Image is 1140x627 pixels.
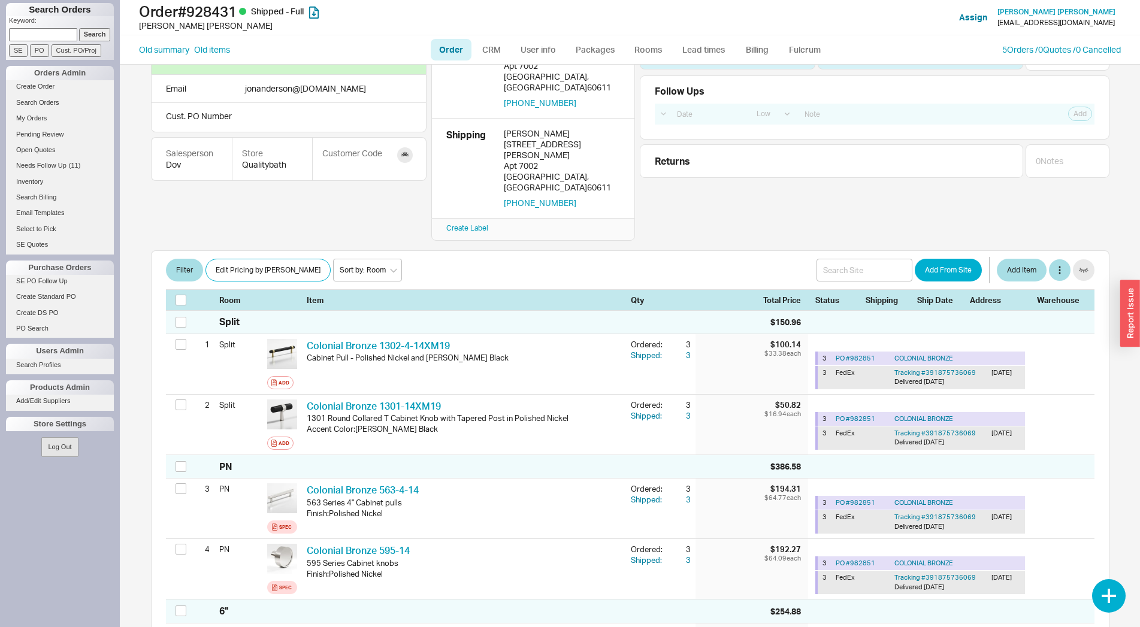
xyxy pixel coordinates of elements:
div: Cabinet Pull - Polished Nickel and [PERSON_NAME] Black [307,352,621,363]
span: Delivered [894,583,923,591]
button: Filter [166,259,203,281]
div: $33.38 each [764,350,801,357]
a: Colonial Bronze 563-4-14 [307,484,419,496]
div: Accent Color : [PERSON_NAME] Black [307,423,621,434]
div: PN [219,478,262,499]
div: [GEOGRAPHIC_DATA] , [GEOGRAPHIC_DATA] 60611 [504,71,620,93]
div: Orders Admin [6,66,114,80]
img: Colonial_Bronze_563_Series_14_ju8fnr [267,483,297,513]
div: 3 [823,498,831,507]
span: Add Item [1007,263,1036,277]
div: $194.31 [764,483,801,494]
div: [GEOGRAPHIC_DATA] , [GEOGRAPHIC_DATA] 60611 [504,171,620,193]
div: PN [219,539,262,559]
span: [PERSON_NAME] [PERSON_NAME] [997,7,1115,16]
input: Date [670,106,747,122]
input: Cust. PO/Proj [52,44,101,57]
a: PO #982851 [836,498,875,507]
input: Search [79,28,111,41]
div: 1301 Round Collared T Cabinet Knob with Tapered Post in Polished Nickel [307,413,621,423]
div: Ordered: [631,399,669,410]
span: Delivered [894,522,923,531]
span: Delivered [894,438,923,446]
div: [DATE] [991,573,1020,592]
a: Create Label [446,223,488,232]
div: Purchase Orders [6,261,114,275]
div: [PERSON_NAME] [504,128,620,139]
a: Tracking #391875736069 [894,429,976,437]
div: Shipping [446,128,494,208]
div: PN [219,460,232,473]
div: 3 [823,429,831,447]
button: Shipped:3 [631,494,691,505]
div: Ordered: [631,339,669,350]
a: Rooms [626,39,671,60]
button: [PHONE_NUMBER] [504,98,576,108]
span: ( 11 ) [69,162,81,169]
button: Assign [959,11,987,23]
div: Users Admin [6,344,114,358]
div: 3 [669,350,691,361]
input: Note [798,106,1008,122]
div: Customer Code [322,147,382,159]
div: $64.77 each [764,494,801,501]
a: CRM [474,39,509,60]
a: PO #982851 [836,354,875,362]
span: COLONIAL BRONZE [894,414,953,423]
div: 3 [669,544,691,555]
button: Add [267,437,294,450]
a: PO #982851 [836,414,875,423]
a: Inventory [6,175,114,188]
a: User info [512,39,565,60]
a: My Orders [6,112,114,125]
div: jonanderson @ [DOMAIN_NAME] [245,82,366,95]
h1: Search Orders [6,3,114,16]
div: Status [815,295,858,305]
span: FedEx [836,513,855,521]
div: Item [307,295,626,305]
a: Packages [567,39,624,60]
div: [DATE] [991,429,1020,447]
div: $192.27 [764,544,801,555]
div: Warehouse [1037,295,1085,305]
div: Follow Ups [655,86,704,96]
div: 4 [195,539,210,559]
a: Email Templates [6,207,114,219]
a: Search Billing [6,191,114,204]
a: Colonial Bronze 595-14 [307,544,410,556]
div: Email [166,82,186,95]
div: Salesperson [166,147,217,159]
button: [PHONE_NUMBER] [504,198,576,208]
a: SE Quotes [6,238,114,251]
div: 563 Series 4" Cabinet pulls [307,497,621,508]
div: Ship Date [917,295,963,305]
a: SE PO Follow Up [6,275,114,287]
div: Room [219,295,262,305]
a: [PERSON_NAME] [PERSON_NAME] [997,8,1115,16]
div: Returns [655,155,1018,168]
div: Billing [446,28,494,108]
div: $64.09 each [764,555,801,562]
a: Search Orders [6,96,114,109]
div: Store [242,147,303,159]
span: COLONIAL BRONZE [894,559,953,567]
div: 595 Series Cabinet knobs [307,558,621,568]
div: Dov [166,159,217,171]
span: [DATE] [924,583,944,591]
a: Create Standard PO [6,290,114,303]
div: Shipped: [631,410,669,421]
span: [DATE] [924,377,944,386]
div: 3 [823,573,831,592]
button: Log Out [41,437,78,457]
a: Spec [267,581,297,594]
div: Cust. PO Number [151,103,427,132]
div: 3 [669,410,691,421]
a: Select to Pick [6,223,114,235]
a: Create DS PO [6,307,114,319]
button: Add [267,376,294,389]
span: Needs Follow Up [16,162,66,169]
h1: Order # 928431 [139,3,573,20]
a: 5Orders /0Quotes /0 Cancelled [1002,44,1121,54]
input: PO [30,44,49,57]
div: 3 [669,494,691,505]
